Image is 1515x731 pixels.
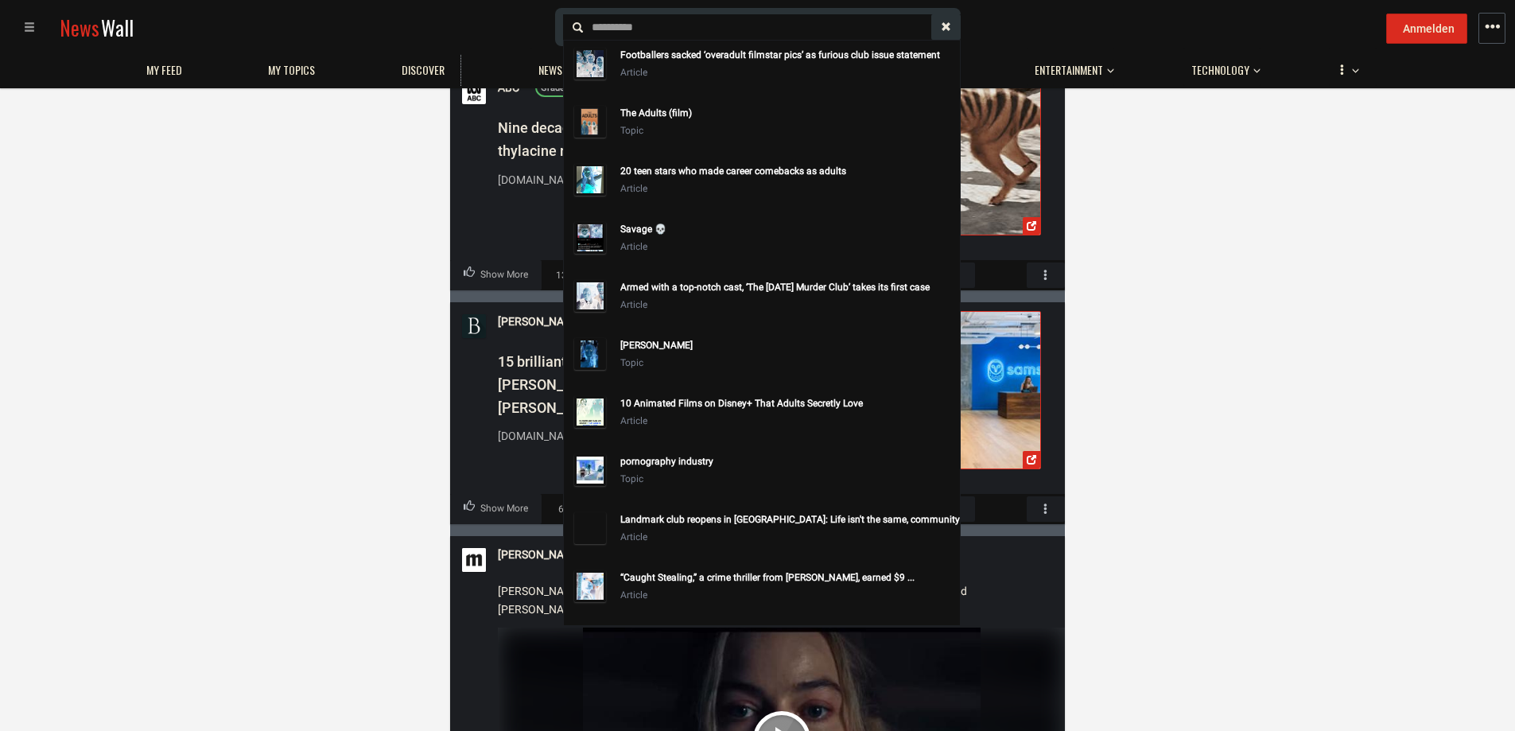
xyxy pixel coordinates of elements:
[1183,55,1257,86] a: Technology
[498,546,687,563] a: [PERSON_NAME] [PERSON_NAME] UK
[574,280,606,312] img: 1603150207573614299
[60,13,134,42] a: NewsWall
[620,336,954,354] div: [PERSON_NAME]
[480,499,528,519] span: Show More
[101,13,134,42] span: Wall
[547,502,575,517] span: 6
[498,424,819,451] a: [DOMAIN_NAME][URL][PERSON_NAME][PERSON_NAME]
[620,104,954,122] div: The Adults (film)
[574,512,606,544] img: c2b39b5a-d5d9-4683-bacb-e03bd5443163
[574,106,606,138] img: 64f84a93e4de3_156790683886_m.png
[620,238,954,255] div: Article
[620,453,954,470] div: pornography industry
[60,13,99,42] span: News
[620,46,954,64] div: Footballers sacked ‘over star pics’ as furious club issue statement
[620,569,954,586] div: “Caught Stealing,” a crime thriller from [PERSON_NAME], earned $9 ...
[480,266,528,286] span: Show More
[1027,55,1111,86] a: Entertainment
[498,171,610,189] div: [DOMAIN_NAME][URL]
[620,180,954,197] div: Article
[574,454,606,486] img: 655bd776d5760_156790765143_m.png
[498,428,617,445] div: [DOMAIN_NAME][URL][PERSON_NAME][PERSON_NAME]
[574,164,606,196] img: 5158126111733101668
[620,511,954,528] div: Landmark club reopens in [GEOGRAPHIC_DATA]: Life isn't the same, community members say, but it's ...
[620,122,954,139] div: Topic
[530,55,570,86] a: News
[450,494,542,524] button: Upvote
[541,82,573,96] div: B
[498,583,1053,619] div: [PERSON_NAME] Wuthering Heights just dropped its first teaser - starring [PERSON_NAME] and [PERSO...
[574,570,606,602] img: GzxcOgUaEAAWO0b.jpg
[268,63,315,77] span: My topics
[1403,22,1455,35] span: Anmelden
[620,64,954,81] div: Article
[146,63,182,77] span: My Feed
[574,338,606,370] img: 6603f5b3a5b5e_156789107507_m.png
[498,119,812,159] span: Nine decades on, a witness to the last Tasmanian thylacine recounts her experience
[462,314,486,338] img: Profile picture of Barron's
[538,63,562,77] span: News
[620,586,954,604] div: Article
[620,162,954,180] div: 20 teen stars who made career comebacks as adults
[1035,63,1103,77] span: Entertainment
[620,470,954,488] div: Topic
[530,48,578,86] button: News
[450,261,542,291] button: Upvote
[620,412,954,430] div: Article
[574,222,606,254] img: 541408249_1199060132255412_3101025568116267085_n.jpg
[620,354,954,371] div: Topic
[724,49,765,60] strong: adult film
[620,395,954,412] div: 10 Animated Films on Disney+ That Adults Secretly Love
[462,80,486,104] img: Profile picture of ABC
[620,220,954,238] div: Savage 💀
[574,48,606,80] img: 541000713_1260992172335743_2106481857376530976_n.jpg
[498,313,583,331] a: [PERSON_NAME]
[402,63,445,77] span: Discover
[547,268,575,283] span: 13
[498,167,819,194] a: [DOMAIN_NAME][URL]
[620,278,954,296] div: Armed with a top-notch cast, ‘The [DATE] Murder Club’ takes its first case
[462,548,486,572] img: Profile picture of Marie Claire UK
[1183,48,1261,86] button: Technology
[620,528,954,546] div: Article
[1191,63,1249,77] span: Technology
[574,396,606,428] img: 543371534_1358358542319642_4221638366432890529_n.jpg
[498,353,799,416] span: 15 brilliant old photos of royals like Queen [PERSON_NAME] and [PERSON_NAME] [PERSON_NAME] visiti...
[620,296,954,313] div: Article
[1027,48,1114,86] button: Entertainment
[1386,14,1467,44] button: Anmelden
